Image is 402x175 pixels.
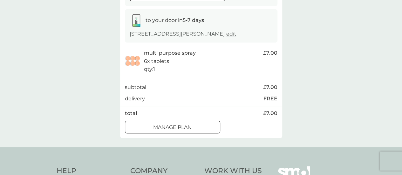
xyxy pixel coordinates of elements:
[263,83,277,91] span: £7.00
[226,31,236,37] a: edit
[125,95,145,103] p: delivery
[144,49,196,57] p: multi purpose spray
[125,121,220,133] button: Manage plan
[263,95,277,103] p: FREE
[153,123,192,131] p: Manage plan
[125,109,137,118] p: total
[146,17,204,23] span: to your door in
[130,30,236,38] p: [STREET_ADDRESS][PERSON_NAME]
[144,57,169,65] p: 6x tablets
[263,109,277,118] span: £7.00
[144,65,155,73] p: qty : 1
[263,49,277,57] span: £7.00
[125,83,146,91] p: subtotal
[183,17,204,23] strong: 5-7 days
